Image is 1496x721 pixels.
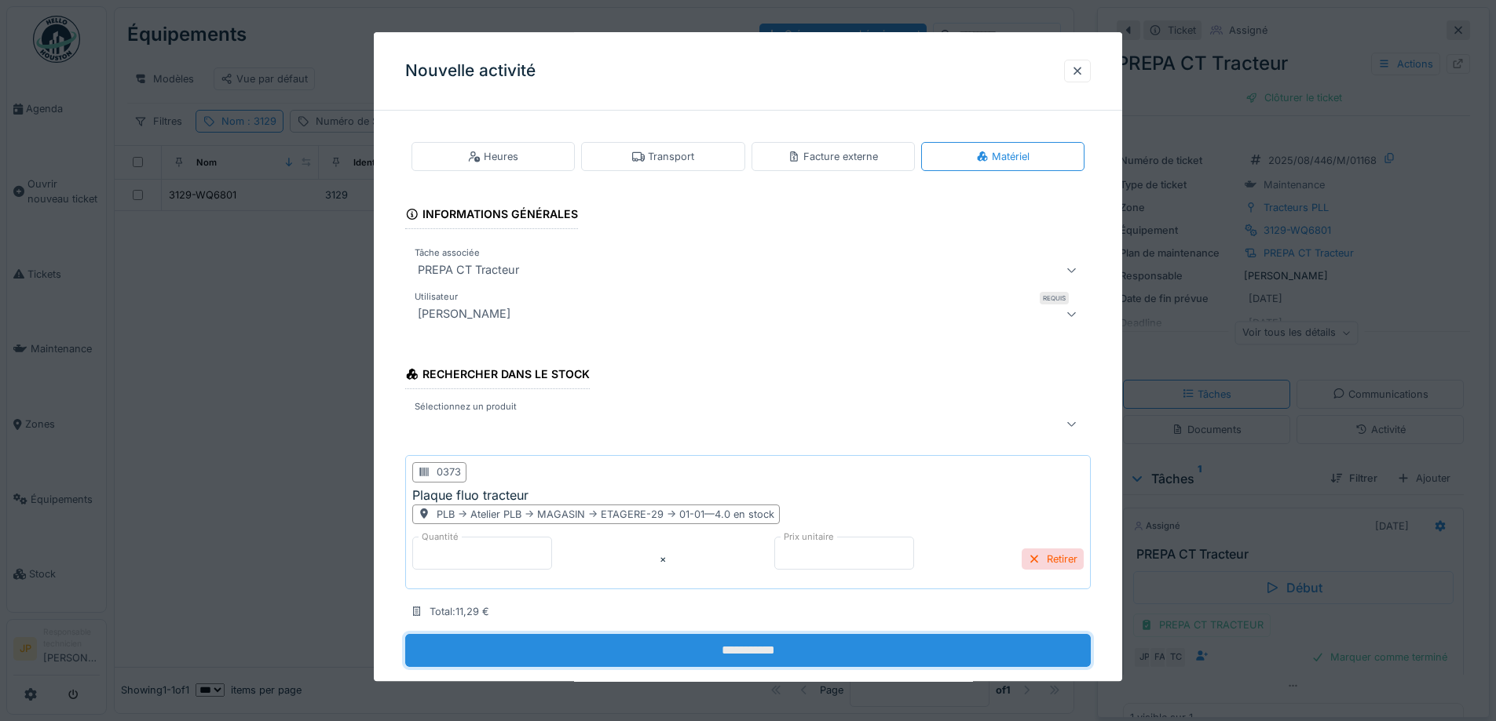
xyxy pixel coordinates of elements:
[468,149,518,164] div: Heures
[411,401,520,414] label: Sélectionnez un produit
[412,486,529,504] div: Plaque fluo tracteur
[1040,293,1069,305] div: Requis
[437,465,461,480] div: 0373
[632,149,694,164] div: Transport
[405,203,578,230] div: Informations générales
[405,61,536,81] h3: Nouvelle activité
[781,530,837,544] label: Prix unitaire
[411,305,517,324] div: [PERSON_NAME]
[411,261,525,280] div: PREPA CT Tracteur
[411,291,461,304] label: Utilisateur
[405,363,590,390] div: Rechercher dans le stock
[1022,549,1084,570] div: Retirer
[660,552,666,567] div: ×
[419,530,462,544] label: Quantité
[976,149,1030,164] div: Matériel
[437,507,774,522] div: PLB -> Atelier PLB -> MAGASIN -> ETAGERE-29 -> 01-01 — 4.0 en stock
[411,247,483,260] label: Tâche associée
[430,604,489,619] div: Total : 11,29 €
[788,149,878,164] div: Facture externe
